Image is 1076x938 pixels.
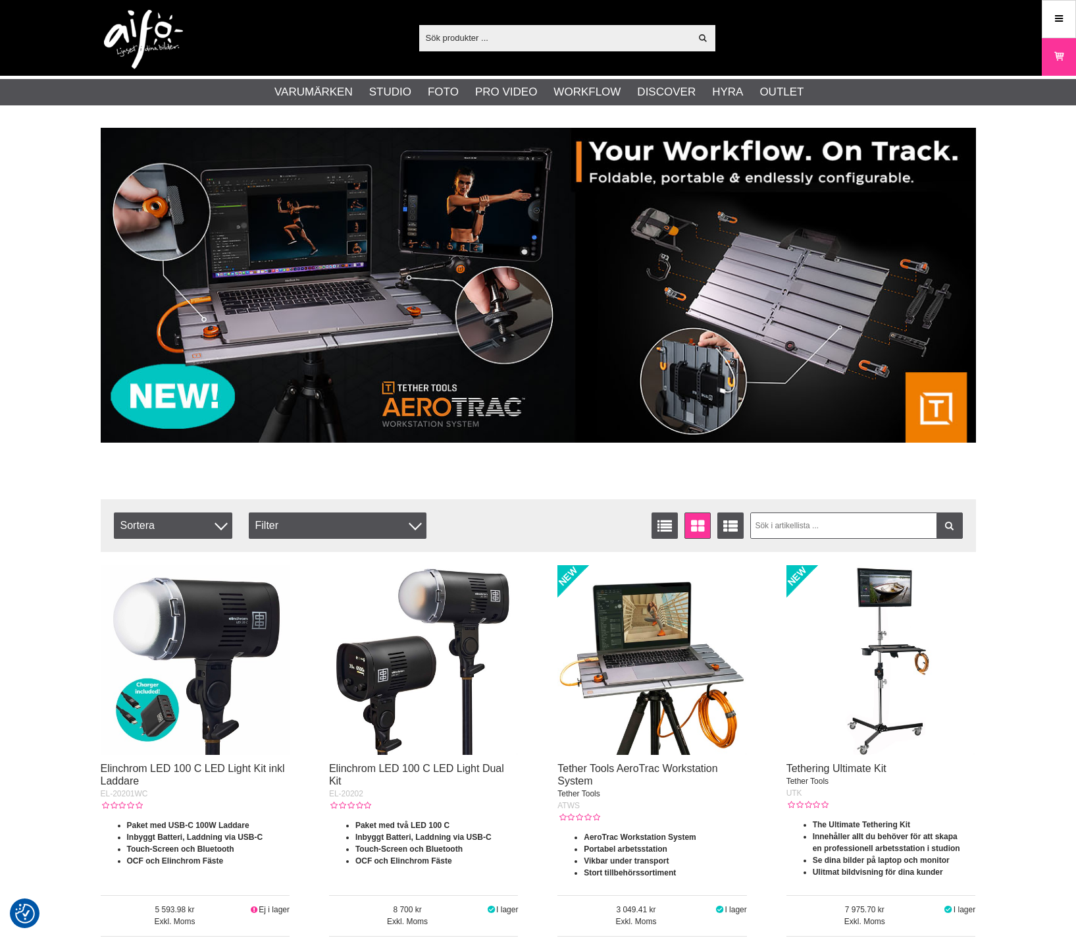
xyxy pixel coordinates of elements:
span: Exkl. Moms [786,916,943,927]
strong: Inbyggt Batteri, Laddning via USB-C [127,833,263,842]
div: Kundbetyg: 0 [101,800,143,812]
a: Workflow [553,84,621,101]
input: Sök produkter ... [419,28,691,47]
img: Revisit consent button [15,904,35,924]
i: I lager [715,905,725,914]
a: Fönstervisning [684,512,711,539]
a: Listvisning [652,512,678,539]
strong: Portabel arbetsstation [584,844,667,854]
strong: Vikbar under transport [584,856,669,866]
a: Hyra [712,84,743,101]
img: Elinchrom LED 100 C LED Light Kit inkl Laddare [101,565,290,755]
strong: Touch-Screen och Bluetooth [127,844,234,854]
img: Elinchrom LED 100 C LED Light Dual Kit [329,565,519,755]
a: Pro Video [475,84,537,101]
div: Filter [249,512,426,539]
a: Utökad listvisning [717,512,744,539]
strong: Innehåller allt du behöver för att skapa [813,832,958,841]
span: Exkl. Moms [557,916,714,927]
span: Exkl. Moms [329,916,486,927]
strong: Paket med USB-C 100W Laddare [127,821,249,830]
a: Filtrera [936,512,963,539]
span: Sortera [114,512,232,539]
span: 5 593.98 [101,904,249,916]
span: I lager [954,905,975,914]
a: Elinchrom LED 100 C LED Light Dual Kit [329,763,504,786]
div: Kundbetyg: 0 [329,800,371,812]
strong: Touch-Screen och Bluetooth [355,844,463,854]
img: Tethering Ultimate Kit [786,565,976,755]
a: Foto [428,84,459,101]
a: Outlet [759,84,804,101]
span: Exkl. Moms [101,916,249,927]
a: Tether Tools AeroTrac Workstation System [557,763,717,786]
a: Tethering Ultimate Kit [786,763,886,774]
strong: AeroTrac Workstation System [584,833,696,842]
span: I lager [725,905,746,914]
strong: Inbyggt Batteri, Laddning via USB-C [355,833,492,842]
strong: OCF och Elinchrom Fäste [355,856,452,866]
span: Tether Tools [786,777,829,786]
span: ATWS [557,801,580,810]
span: I lager [496,905,518,914]
input: Sök i artikellista ... [750,512,963,539]
span: EL-20202 [329,789,363,798]
span: 3 049.41 [557,904,714,916]
i: I lager [486,905,496,914]
button: Samtyckesinställningar [15,902,35,925]
div: Kundbetyg: 0 [557,812,600,823]
span: Ej i lager [259,905,290,914]
a: Discover [637,84,696,101]
img: Annons:007 banner-header-aerotrac-1390x500.jpg [101,128,976,443]
strong: Ulitmat bildvisning för dina kunder [813,868,943,877]
span: 8 700 [329,904,486,916]
strong: OCF och Elinchrom Fäste [127,856,224,866]
span: EL-20201WC [101,789,148,798]
a: Studio [369,84,411,101]
a: Elinchrom LED 100 C LED Light Kit inkl Laddare [101,763,285,786]
i: Ej i lager [249,905,259,914]
span: Tether Tools [557,789,600,798]
strong: Paket med två LED 100 C [355,821,449,830]
img: Tether Tools AeroTrac Workstation System [557,565,747,755]
strong: Se dina bilder på laptop och monitor [813,856,950,865]
img: logo.png [104,10,183,69]
strong: The Ultimate Tethering Kit [813,820,910,829]
span: UTK [786,788,802,798]
div: Kundbetyg: 0 [786,799,829,811]
i: I lager [943,905,954,914]
strong: en professionell arbetsstation i studion [813,844,960,853]
strong: Stort tillbehörssortiment [584,868,676,877]
a: Varumärken [274,84,353,101]
span: 7 975.70 [786,904,943,916]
